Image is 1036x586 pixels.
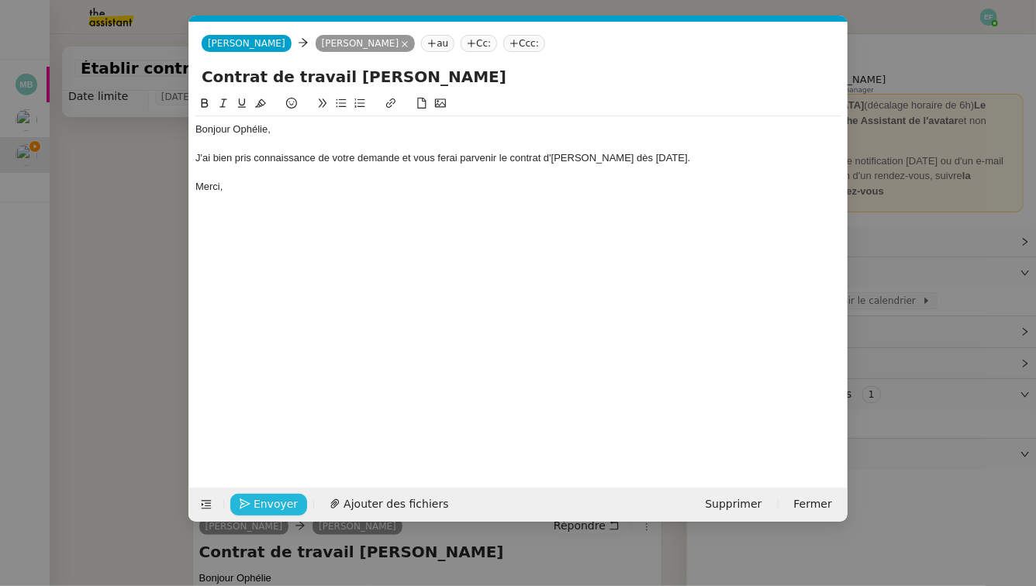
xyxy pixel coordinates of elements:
[503,35,545,52] nz-tag: Ccc:
[195,180,841,194] div: Merci,
[696,494,771,515] button: Supprimer
[208,38,285,49] span: [PERSON_NAME]
[794,495,832,513] span: Fermer
[421,35,454,52] nz-tag: au
[461,35,497,52] nz-tag: Cc:
[785,494,841,515] button: Fermer
[344,495,448,513] span: Ajouter des fichiers
[705,495,761,513] span: Supprimer
[195,151,841,165] div: J'ai bien pris connaissance de votre demande et vous ferai parvenir le contrat d'[PERSON_NAME] dè...
[316,35,416,52] nz-tag: [PERSON_NAME]
[202,65,835,88] input: Subject
[195,122,841,136] div: Bonjour Ophélie,
[230,494,307,515] button: Envoyer
[254,495,298,513] span: Envoyer
[320,494,458,515] button: Ajouter des fichiers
